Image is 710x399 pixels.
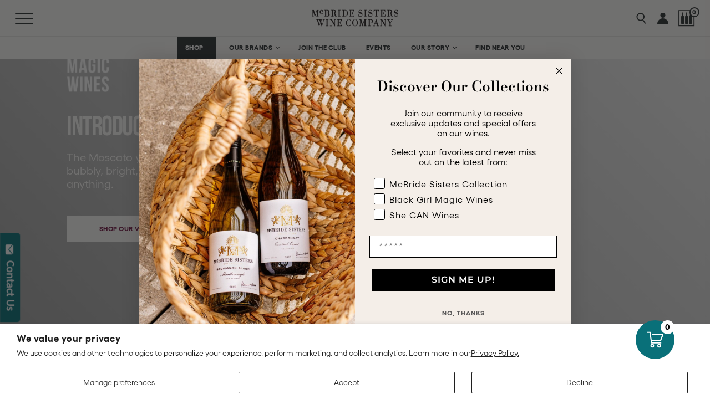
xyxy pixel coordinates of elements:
span: Join our community to receive exclusive updates and special offers on our wines. [390,108,536,138]
strong: Discover Our Collections [377,75,549,97]
button: Decline [471,372,688,393]
div: 0 [661,320,674,334]
button: NO, THANKS [369,302,557,324]
input: Email [369,236,557,258]
h2: We value your privacy [17,334,693,344]
button: Close dialog [552,64,566,78]
button: Accept [239,372,455,393]
div: Black Girl Magic Wines [389,195,493,204]
p: We use cookies and other technologies to personalize your experience, perform marketing, and coll... [17,348,693,358]
button: Manage preferences [17,372,222,393]
button: SIGN ME UP! [372,269,555,291]
img: 42653730-7e35-4af7-a99d-12bf478283cf.jpeg [139,59,355,341]
span: Select your favorites and never miss out on the latest from: [391,147,536,167]
a: Privacy Policy. [471,349,519,357]
div: She CAN Wines [389,210,459,220]
span: Manage preferences [83,378,155,387]
div: McBride Sisters Collection [389,179,508,189]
